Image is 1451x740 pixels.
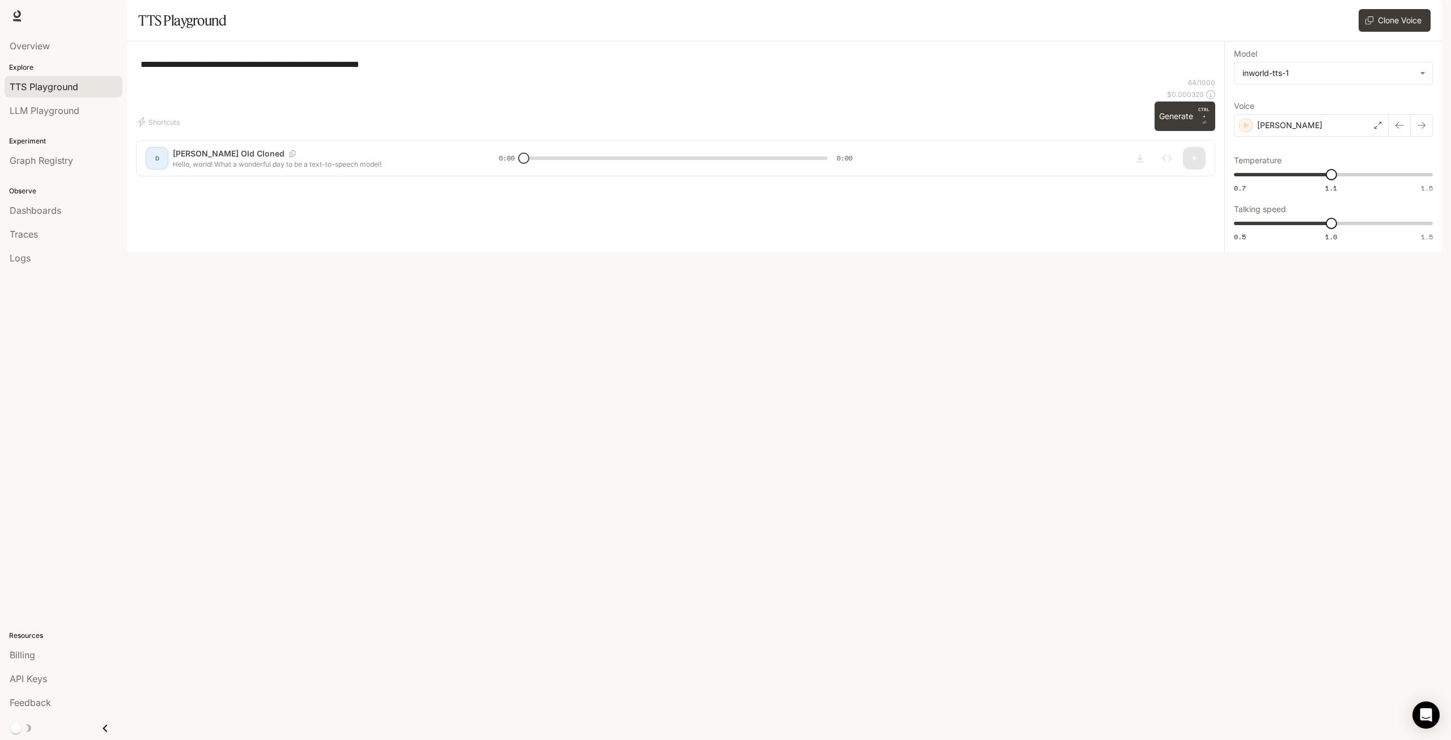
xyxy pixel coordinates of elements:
button: Shortcuts [136,113,184,131]
span: 1.5 [1421,183,1433,193]
p: Voice [1234,102,1254,110]
p: Talking speed [1234,205,1286,213]
div: inworld-tts-1 [1234,62,1432,84]
p: Temperature [1234,157,1282,164]
div: Open Intercom Messenger [1412,701,1440,729]
div: inworld-tts-1 [1242,67,1414,79]
p: ⏎ [1198,106,1211,126]
p: [PERSON_NAME] [1257,120,1322,131]
span: 1.0 [1325,232,1337,242]
span: 1.5 [1421,232,1433,242]
span: 0.7 [1234,183,1246,193]
span: 0.5 [1234,232,1246,242]
h1: TTS Playground [138,9,226,32]
p: Model [1234,50,1257,58]
p: 64 / 1000 [1188,78,1215,87]
button: GenerateCTRL +⏎ [1155,102,1215,131]
button: Clone Voice [1359,9,1431,32]
span: 1.1 [1325,183,1337,193]
p: CTRL + [1198,106,1211,120]
p: $ 0.000320 [1167,90,1204,99]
